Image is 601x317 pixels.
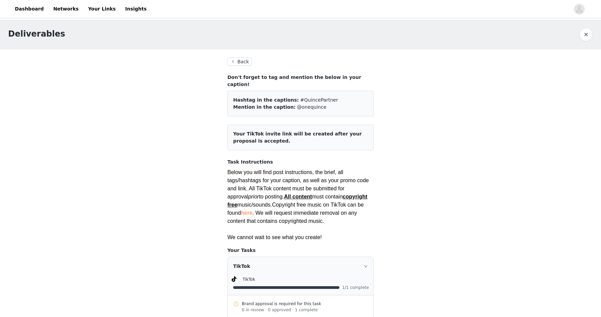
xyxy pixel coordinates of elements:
[233,104,295,110] span: Mention in the caption:
[233,97,299,103] span: Hashtag in the captions:
[49,1,83,17] a: Networks
[576,4,582,15] div: avatar
[227,169,369,224] span: Below you will find post instructions, the brief, all tags/hashtags for your caption, as well as ...
[241,210,252,216] a: here
[227,58,252,66] button: Back
[227,194,368,208] strong: copyright free
[8,28,65,40] h1: Deliverables
[242,307,368,313] div: 0 in review · 0 approved · 1 complete
[228,257,373,275] div: icon: rightTikTok
[227,194,368,208] span: must contain music/sounds.
[242,301,368,307] div: Brand approval is required for this task
[248,194,259,199] em: prior
[227,234,322,240] span: We cannot wait to see what you create!
[121,1,151,17] a: Insights
[300,97,338,103] span: #QuincePartner
[84,1,120,17] a: Your Links
[227,202,364,216] span: Copyright free music on TikTok can be found
[284,194,312,199] span: All content
[227,158,374,166] h4: Task Instructions
[11,1,48,17] a: Dashboard
[227,247,374,254] h4: Your Tasks
[233,131,362,144] span: Your TikTok invite link will be created after your proposal is accepted.
[227,74,374,88] h4: Don't forget to tag and mention the below in your caption!
[243,277,255,282] span: TikTok
[342,286,369,290] span: 1/1 complete
[364,264,368,268] i: icon: right
[297,104,327,110] span: @onequince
